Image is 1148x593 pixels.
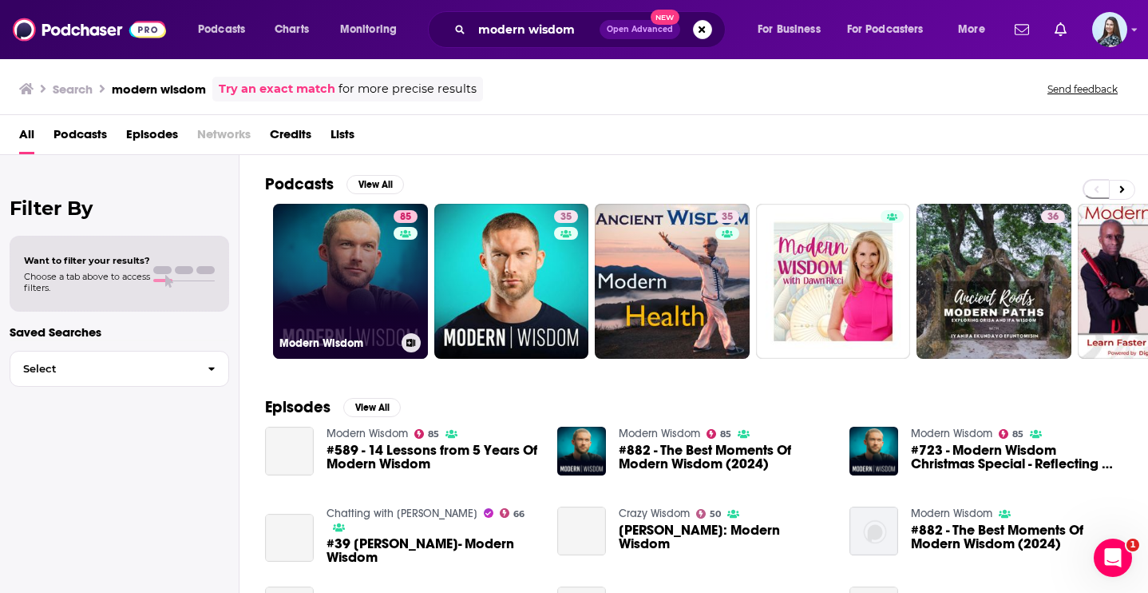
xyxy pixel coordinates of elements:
a: Charts [264,17,319,42]
button: View All [343,398,401,417]
a: Lists [331,121,354,154]
a: 85 [999,429,1024,439]
a: Lawrence Wang: Modern Wisdom [557,507,606,555]
span: [PERSON_NAME]: Modern Wisdom [619,523,830,551]
a: #723 - Modern Wisdom Christmas Special - Reflecting On The Wildest Year [911,444,1122,471]
a: 85 [707,429,732,439]
p: Saved Searches [10,324,229,340]
img: Podchaser - Follow, Share and Rate Podcasts [13,14,166,45]
a: 66 [500,508,525,518]
img: #723 - Modern Wisdom Christmas Special - Reflecting On The Wildest Year [849,427,898,476]
button: open menu [746,17,841,42]
img: #882 - The Best Moments Of Modern Wisdom (2024) [557,427,606,476]
a: Chatting with Candice [327,507,477,520]
span: for more precise results [338,80,477,98]
span: Monitoring [340,18,397,41]
a: 85 [414,429,440,439]
a: 35 [554,210,578,223]
a: Show notifications dropdown [1008,16,1035,43]
input: Search podcasts, credits, & more... [472,17,600,42]
span: 85 [400,209,411,225]
a: Modern Wisdom [911,507,992,520]
a: Episodes [126,121,178,154]
span: 36 [1047,209,1059,225]
a: Modern Wisdom [911,427,992,440]
a: #39 Chris Williamson- Modern Wisdom [327,537,538,564]
span: 50 [710,511,721,518]
a: #882 - The Best Moments Of Modern Wisdom (2024) [619,444,830,471]
span: Select [10,364,195,374]
a: Lawrence Wang: Modern Wisdom [619,523,830,551]
button: Open AdvancedNew [600,20,680,39]
img: User Profile [1092,12,1127,47]
a: #589 - 14 Lessons from 5 Years Of Modern Wisdom [327,444,538,471]
a: Try an exact match [219,80,335,98]
span: 85 [1012,431,1023,438]
span: Charts [275,18,309,41]
button: Select [10,351,229,387]
iframe: Intercom live chat [1094,539,1132,577]
a: 35 [595,204,750,359]
a: #589 - 14 Lessons from 5 Years Of Modern Wisdom [265,427,314,476]
h3: Modern Wisdom [279,336,395,350]
span: Networks [197,121,251,154]
a: Podcasts [53,121,107,154]
a: Modern Wisdom [327,427,408,440]
a: 35 [434,204,589,359]
button: open menu [837,17,947,42]
span: 85 [428,431,439,438]
a: Credits [270,121,311,154]
button: open menu [187,17,266,42]
span: Podcasts [198,18,245,41]
span: 35 [560,209,572,225]
img: #882 - The Best Moments Of Modern Wisdom (2024) [849,507,898,555]
a: All [19,121,34,154]
span: #39 [PERSON_NAME]- Modern Wisdom [327,537,538,564]
h2: Filter By [10,197,229,220]
span: Open Advanced [607,26,673,34]
a: 36 [1041,210,1065,223]
a: Show notifications dropdown [1048,16,1073,43]
span: Choose a tab above to access filters. [24,271,150,293]
a: 35 [715,210,739,223]
span: Want to filter your results? [24,255,150,266]
div: Search podcasts, credits, & more... [443,11,741,48]
span: Logged in as brookefortierpr [1092,12,1127,47]
a: 85Modern Wisdom [273,204,428,359]
button: open menu [947,17,1005,42]
button: View All [346,175,404,194]
a: #882 - The Best Moments Of Modern Wisdom (2024) [911,523,1122,551]
span: 1 [1126,539,1139,551]
span: 66 [513,511,525,518]
a: 36 [916,204,1071,359]
button: open menu [329,17,418,42]
button: Show profile menu [1092,12,1127,47]
span: For Business [758,18,821,41]
a: PodcastsView All [265,174,404,194]
a: #39 Chris Williamson- Modern Wisdom [265,514,314,563]
button: Send feedback [1043,82,1122,96]
h3: Search [53,82,93,97]
span: 35 [722,209,733,225]
a: 50 [696,509,722,519]
h2: Podcasts [265,174,334,194]
a: 85 [394,210,418,223]
h3: modern wisdom [112,82,206,97]
a: EpisodesView All [265,397,401,417]
a: Modern Wisdom [619,427,700,440]
span: For Podcasters [847,18,924,41]
span: 85 [720,431,731,438]
span: New [651,10,679,25]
